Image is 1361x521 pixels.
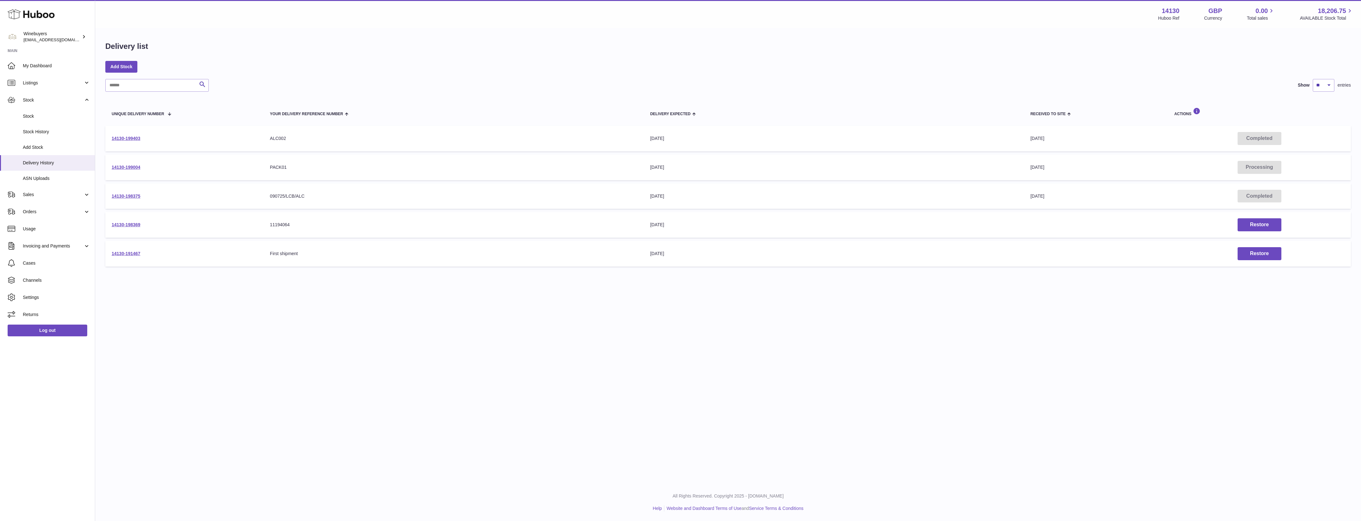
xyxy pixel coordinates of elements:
a: 0.00 Total sales [1247,7,1275,21]
span: Channels [23,277,90,283]
span: [DATE] [1030,136,1044,141]
a: 14130-199004 [112,165,140,170]
div: [DATE] [650,164,1018,170]
div: Actions [1174,108,1345,116]
div: [DATE] [650,135,1018,142]
a: 14130-198369 [112,222,140,227]
div: [DATE] [650,222,1018,228]
span: [DATE] [1030,194,1044,199]
strong: GBP [1208,7,1222,15]
a: Help [653,506,662,511]
a: Website and Dashboard Terms of Use [667,506,741,511]
li: and [664,505,803,511]
div: [DATE] [650,193,1018,199]
span: Sales [23,192,83,198]
span: Settings [23,294,90,300]
span: Stock [23,97,83,103]
a: Service Terms & Conditions [749,506,804,511]
p: All Rights Reserved. Copyright 2025 - [DOMAIN_NAME] [100,493,1356,499]
img: internalAdmin-14130@internal.huboo.com [8,32,17,42]
span: Your Delivery Reference Number [270,112,343,116]
span: Total sales [1247,15,1275,21]
div: Huboo Ref [1158,15,1180,21]
span: 0.00 [1256,7,1268,15]
label: Show [1298,82,1310,88]
span: 18,206.75 [1318,7,1346,15]
button: Restore [1238,247,1281,260]
span: Unique Delivery Number [112,112,164,116]
a: 14130-191467 [112,251,140,256]
span: Delivery Expected [650,112,690,116]
span: Stock [23,113,90,119]
span: ASN Uploads [23,175,90,181]
div: Currency [1204,15,1222,21]
a: 14130-199403 [112,136,140,141]
div: Winebuyers [23,31,81,43]
span: [DATE] [1030,165,1044,170]
span: entries [1338,82,1351,88]
div: 11194064 [270,222,638,228]
span: Delivery History [23,160,90,166]
span: AVAILABLE Stock Total [1300,15,1353,21]
span: Usage [23,226,90,232]
a: Log out [8,325,87,336]
div: First shipment [270,251,638,257]
span: [EMAIL_ADDRESS][DOMAIN_NAME] [23,37,93,42]
span: Orders [23,209,83,215]
div: PACK01 [270,164,638,170]
h1: Delivery list [105,41,148,51]
div: 090725/LCB/ALC [270,193,638,199]
span: Listings [23,80,83,86]
span: Add Stock [23,144,90,150]
div: [DATE] [650,251,1018,257]
span: Returns [23,312,90,318]
button: Restore [1238,218,1281,231]
span: Stock History [23,129,90,135]
a: 18,206.75 AVAILABLE Stock Total [1300,7,1353,21]
span: Cases [23,260,90,266]
a: Add Stock [105,61,137,72]
span: Invoicing and Payments [23,243,83,249]
div: ALC002 [270,135,638,142]
a: 14130-198375 [112,194,140,199]
span: Received to Site [1030,112,1066,116]
span: My Dashboard [23,63,90,69]
strong: 14130 [1162,7,1180,15]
